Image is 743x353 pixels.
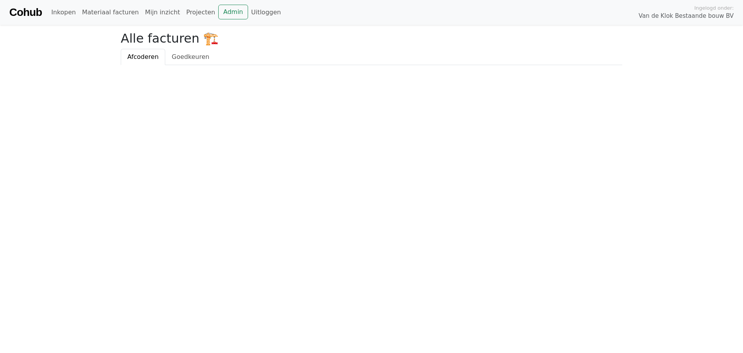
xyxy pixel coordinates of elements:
[165,49,216,65] a: Goedkeuren
[48,5,79,20] a: Inkopen
[79,5,142,20] a: Materiaal facturen
[183,5,218,20] a: Projecten
[121,31,622,46] h2: Alle facturen 🏗️
[9,3,42,22] a: Cohub
[639,12,734,21] span: Van de Klok Bestaande bouw BV
[218,5,248,19] a: Admin
[127,53,159,60] span: Afcoderen
[248,5,284,20] a: Uitloggen
[121,49,165,65] a: Afcoderen
[694,4,734,12] span: Ingelogd onder:
[142,5,183,20] a: Mijn inzicht
[172,53,209,60] span: Goedkeuren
